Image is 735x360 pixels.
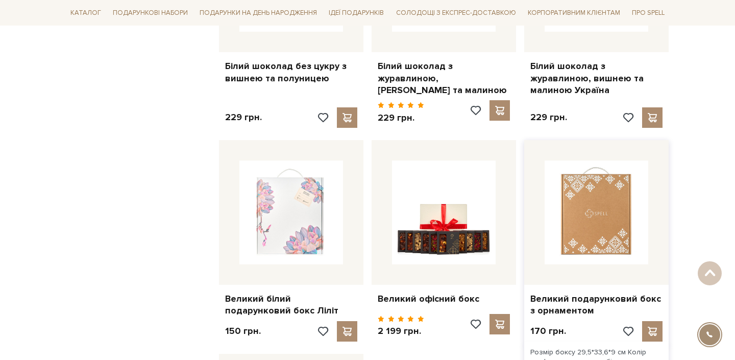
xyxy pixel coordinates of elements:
a: Великий офісний бокс [378,293,510,305]
p: 229 грн. [378,112,424,124]
a: Великий білий подарунковий бокс Ліліт [225,293,357,317]
a: Білий шоколад з журавлиною, [PERSON_NAME] та малиною [378,60,510,96]
a: Корпоративним клієнтам [524,5,624,21]
a: Білий шоколад з журавлиною, вишнею та малиною Україна [530,60,663,96]
img: Великий білий подарунковий бокс Ліліт [239,161,343,264]
a: Ідеї подарунків [325,5,388,21]
p: 170 грн. [530,325,566,337]
a: Подарункові набори [109,5,192,21]
p: 229 грн. [225,111,262,123]
p: 150 грн. [225,325,261,337]
a: Білий шоколад без цукру з вишнею та полуницею [225,60,357,84]
p: 229 грн. [530,111,567,123]
a: Каталог [66,5,105,21]
p: 2 199 грн. [378,325,424,337]
a: Про Spell [628,5,669,21]
a: Солодощі з експрес-доставкою [392,4,520,21]
a: Великий подарунковий бокс з орнаментом [530,293,663,317]
a: Подарунки на День народження [195,5,321,21]
img: Великий подарунковий бокс з орнаментом [545,161,648,264]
